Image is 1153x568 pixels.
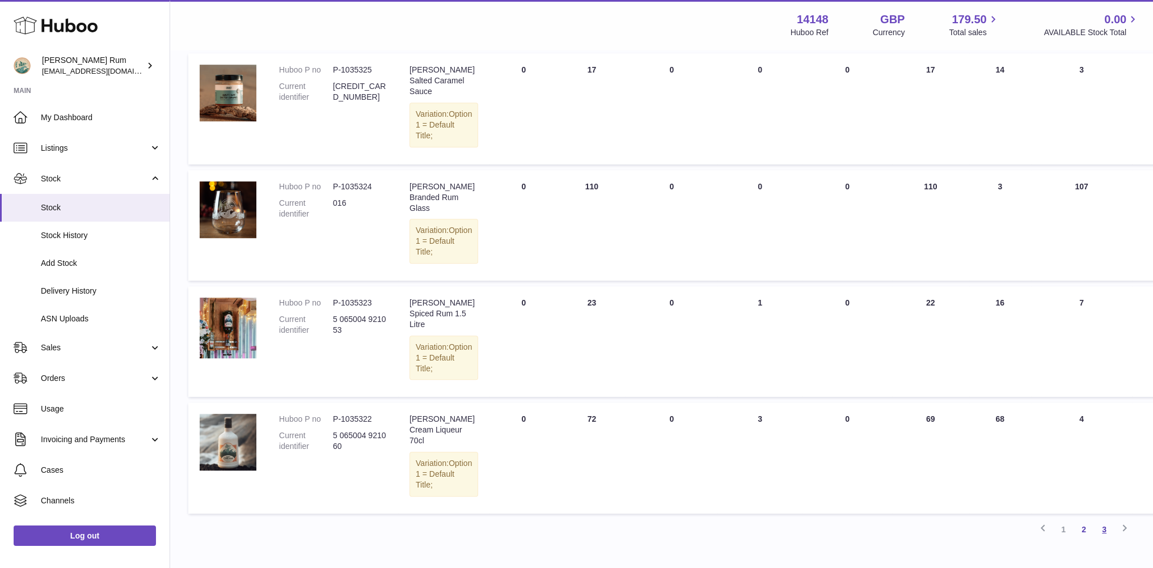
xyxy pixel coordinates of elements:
[14,57,31,74] img: mail@bartirum.wales
[626,170,717,281] td: 0
[409,103,478,147] div: Variation:
[489,402,558,513] td: 0
[1031,53,1133,164] td: 3
[952,12,986,27] span: 179.50
[333,430,387,452] dd: 5 065004 921060
[1031,170,1133,281] td: 107
[626,286,717,397] td: 0
[409,181,478,214] div: [PERSON_NAME] Branded Rum Glass
[626,53,717,164] td: 0
[880,12,905,27] strong: GBP
[200,65,256,121] img: product image
[1044,12,1139,38] a: 0.00 AVAILABLE Stock Total
[892,402,969,513] td: 69
[626,402,717,513] td: 0
[42,66,167,75] span: [EMAIL_ADDRESS][DOMAIN_NAME]
[892,170,969,281] td: 110
[797,12,829,27] strong: 14148
[969,53,1031,164] td: 14
[41,286,161,296] span: Delivery History
[845,182,850,191] span: 0
[333,81,387,103] dd: [CREDIT_CARD_NUMBER]
[333,198,387,219] dd: 016
[279,181,333,192] dt: Huboo P no
[845,414,850,423] span: 0
[1031,402,1133,513] td: 4
[892,53,969,164] td: 17
[717,286,803,397] td: 1
[41,143,149,154] span: Listings
[717,402,803,513] td: 3
[409,336,478,380] div: Variation:
[416,226,472,256] span: Option 1 = Default Title;
[41,313,161,324] span: ASN Uploads
[333,65,387,75] dd: P-1035325
[1104,12,1126,27] span: 0.00
[969,286,1031,397] td: 16
[279,414,333,425] dt: Huboo P no
[279,314,333,336] dt: Current identifier
[949,27,999,38] span: Total sales
[489,170,558,281] td: 0
[558,402,626,513] td: 72
[558,53,626,164] td: 17
[41,173,149,184] span: Stock
[489,53,558,164] td: 0
[717,170,803,281] td: 0
[892,286,969,397] td: 22
[949,12,999,38] a: 179.50 Total sales
[409,65,478,97] div: [PERSON_NAME] Salted Caramel Sauce
[41,202,161,213] span: Stock
[41,404,161,414] span: Usage
[41,373,149,384] span: Orders
[200,298,256,358] img: product image
[200,181,256,238] img: product image
[333,414,387,425] dd: P-1035322
[845,65,850,74] span: 0
[41,112,161,123] span: My Dashboard
[717,53,803,164] td: 0
[333,314,387,336] dd: 5 065004 921053
[558,286,626,397] td: 23
[873,27,905,38] div: Currency
[41,495,161,506] span: Channels
[791,27,829,38] div: Huboo Ref
[41,342,149,353] span: Sales
[409,298,478,330] div: [PERSON_NAME] Spiced Rum 1.5 Litre
[416,109,472,140] span: Option 1 = Default Title;
[969,402,1031,513] td: 68
[1094,519,1114,540] a: 3
[558,170,626,281] td: 110
[1074,519,1094,540] a: 2
[489,286,558,397] td: 0
[333,298,387,308] dd: P-1035323
[409,219,478,264] div: Variation:
[41,434,149,445] span: Invoicing and Payments
[41,465,161,476] span: Cases
[333,181,387,192] dd: P-1035324
[42,55,144,77] div: [PERSON_NAME] Rum
[41,230,161,241] span: Stock History
[14,525,156,546] a: Log out
[200,414,256,470] img: product image
[1053,519,1074,540] a: 1
[1044,27,1139,38] span: AVAILABLE Stock Total
[409,452,478,497] div: Variation:
[279,198,333,219] dt: Current identifier
[845,298,850,307] span: 0
[409,414,478,446] div: [PERSON_NAME] Cream Liqueur 70cl
[969,170,1031,281] td: 3
[1031,286,1133,397] td: 7
[279,65,333,75] dt: Huboo P no
[41,258,161,269] span: Add Stock
[279,430,333,452] dt: Current identifier
[279,81,333,103] dt: Current identifier
[416,342,472,373] span: Option 1 = Default Title;
[279,298,333,308] dt: Huboo P no
[416,459,472,489] span: Option 1 = Default Title;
